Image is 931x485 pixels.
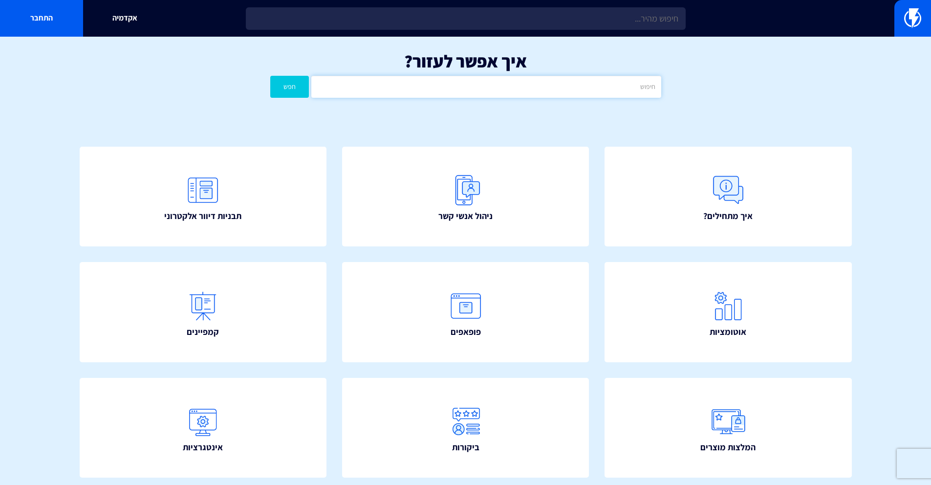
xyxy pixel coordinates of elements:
a: ביקורות [342,378,589,478]
h1: איך אפשר לעזור? [15,51,916,71]
a: אוטומציות [605,262,852,362]
span: ביקורות [452,441,479,454]
a: ניהול אנשי קשר [342,147,589,247]
a: תבניות דיוור אלקטרוני [80,147,327,247]
span: אוטומציות [710,326,746,338]
a: איך מתחילים? [605,147,852,247]
input: חיפוש מהיר... [246,7,686,30]
span: קמפיינים [187,326,219,338]
span: פופאפים [451,326,481,338]
span: ניהול אנשי קשר [438,210,493,222]
button: חפש [270,76,309,98]
a: פופאפים [342,262,589,362]
a: אינטגרציות [80,378,327,478]
span: איך מתחילים? [703,210,753,222]
a: המלצות מוצרים [605,378,852,478]
a: קמפיינים [80,262,327,362]
span: המלצות מוצרים [700,441,756,454]
span: תבניות דיוור אלקטרוני [164,210,241,222]
span: אינטגרציות [183,441,223,454]
input: חיפוש [311,76,661,98]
